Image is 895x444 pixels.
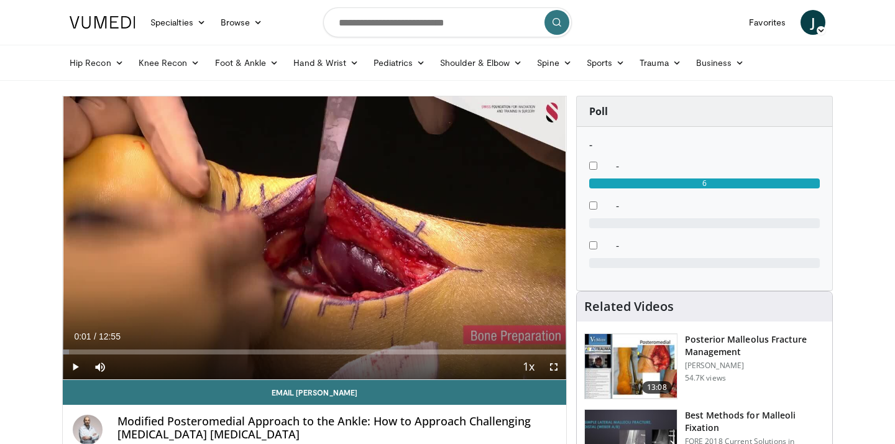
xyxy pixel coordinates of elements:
[642,381,672,394] span: 13:08
[585,334,677,399] img: 50e07c4d-707f-48cd-824d-a6044cd0d074.150x105_q85_crop-smart_upscale.jpg
[516,354,541,379] button: Playback Rate
[685,333,825,358] h3: Posterior Malleolus Fracture Management
[63,354,88,379] button: Play
[589,178,820,188] div: 6
[530,50,579,75] a: Spine
[589,104,608,118] strong: Poll
[63,380,566,405] a: Email [PERSON_NAME]
[589,139,820,151] h6: -
[63,96,566,380] video-js: Video Player
[323,7,572,37] input: Search topics, interventions
[689,50,752,75] a: Business
[131,50,208,75] a: Knee Recon
[579,50,633,75] a: Sports
[63,349,566,354] div: Progress Bar
[70,16,135,29] img: VuMedi Logo
[74,331,91,341] span: 0:01
[607,198,829,213] dd: -
[99,331,121,341] span: 12:55
[88,354,112,379] button: Mute
[741,10,793,35] a: Favorites
[685,373,726,383] p: 54.7K views
[213,10,270,35] a: Browse
[117,415,556,442] h4: Modified Posteromedial Approach to the Ankle: How to Approach Challenging [MEDICAL_DATA] [MEDICAL...
[541,354,566,379] button: Fullscreen
[685,409,825,434] h3: Best Methods for Malleoli Fixation
[94,331,96,341] span: /
[433,50,530,75] a: Shoulder & Elbow
[632,50,689,75] a: Trauma
[584,333,825,399] a: 13:08 Posterior Malleolus Fracture Management [PERSON_NAME] 54.7K views
[143,10,213,35] a: Specialties
[584,299,674,314] h4: Related Videos
[685,361,825,371] p: [PERSON_NAME]
[62,50,131,75] a: Hip Recon
[208,50,287,75] a: Foot & Ankle
[366,50,433,75] a: Pediatrics
[607,159,829,173] dd: -
[607,238,829,253] dd: -
[801,10,825,35] a: J
[286,50,366,75] a: Hand & Wrist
